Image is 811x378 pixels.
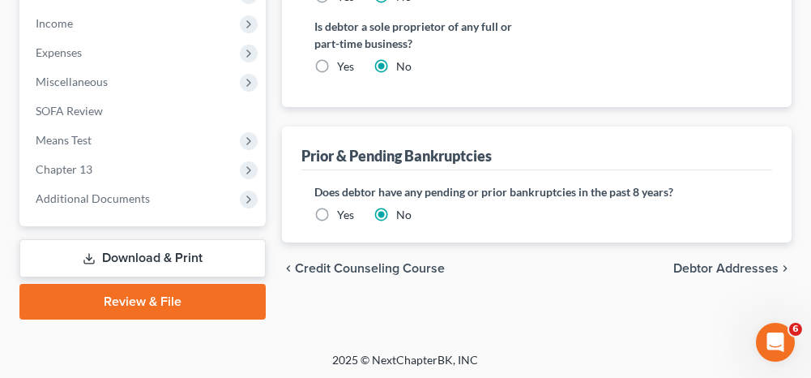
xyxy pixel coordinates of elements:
a: SOFA Review [23,97,266,126]
button: Debtor Addresses chevron_right [673,262,792,275]
label: No [396,207,412,223]
span: 6 [789,323,802,336]
span: Expenses [36,45,82,59]
span: Miscellaneous [36,75,108,88]
a: Review & File [19,284,266,320]
span: SOFA Review [36,104,103,118]
a: Download & Print [19,239,266,277]
span: Income [36,16,73,30]
i: chevron_left [282,262,295,275]
span: Chapter 13 [36,162,92,176]
iframe: Intercom live chat [756,323,795,362]
i: chevron_right [779,262,792,275]
label: Does debtor have any pending or prior bankruptcies in the past 8 years? [314,183,759,200]
label: Is debtor a sole proprietor of any full or part-time business? [314,18,528,52]
label: Yes [337,207,354,223]
span: Debtor Addresses [673,262,779,275]
label: No [396,58,412,75]
span: Means Test [36,133,92,147]
div: Prior & Pending Bankruptcies [301,146,492,165]
span: Credit Counseling Course [295,262,445,275]
span: Additional Documents [36,191,150,205]
label: Yes [337,58,354,75]
button: chevron_left Credit Counseling Course [282,262,445,275]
